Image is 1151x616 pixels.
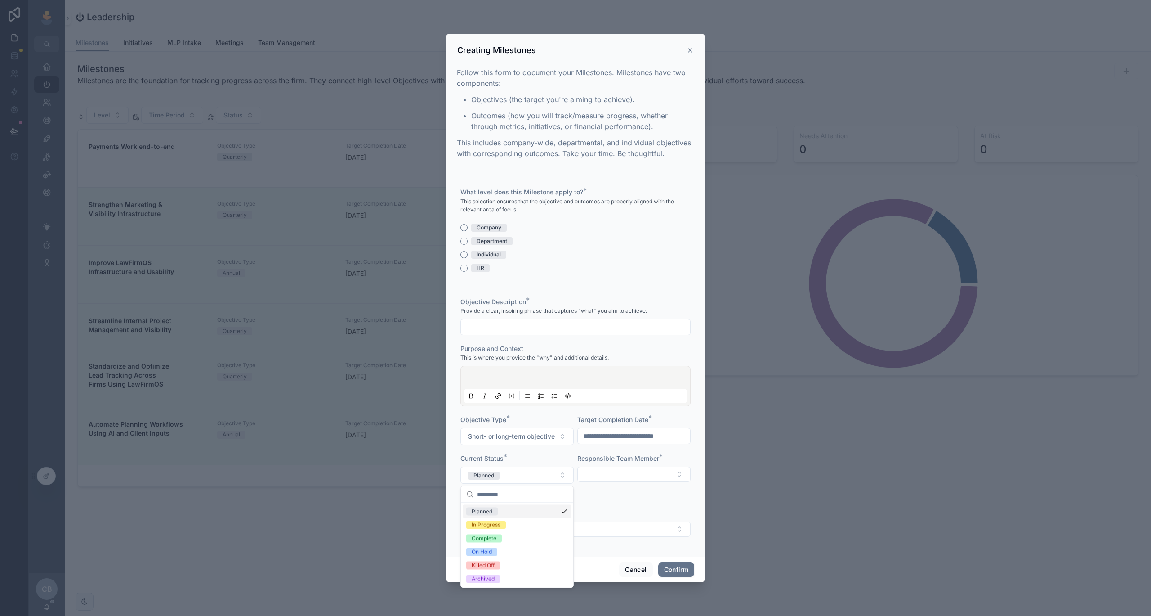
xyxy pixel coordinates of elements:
button: Select Button [460,428,574,445]
div: In Progress [472,521,500,529]
button: Cancel [619,562,652,577]
p: Objectives (the target you're aiming to achieve). [471,94,694,105]
div: Killed Off [472,562,495,570]
span: Provide a clear, inspiring phrase that captures "what" you aim to achieve. [460,307,647,315]
div: On Hold [472,548,492,556]
span: Objective Description [460,298,526,306]
button: Select Button [460,467,574,484]
span: Responsible Team Member [577,454,659,462]
div: Planned [472,508,492,516]
button: Confirm [658,562,694,577]
button: Select Button [577,467,691,482]
span: Current Status [460,454,504,462]
div: Archived [472,575,495,583]
div: Planned [473,472,494,480]
div: Suggestions [461,503,573,588]
span: This is where you provide the "why" and additional details. [460,354,609,361]
div: Company [477,224,501,232]
button: Select Button [460,522,691,537]
div: Complete [472,535,496,543]
span: Objective Type [460,416,506,423]
h3: Creating Milestones [457,45,536,56]
span: Purpose and Context [460,345,523,352]
div: Department [477,237,507,245]
span: Short- or long-term objective [468,432,555,441]
p: This selection ensures that the objective and outcomes are properly aligned with the relevant are... [460,198,691,214]
div: HR [477,264,484,272]
span: What level does this Milestone apply to? [460,188,583,196]
p: This includes company-wide, departmental, and individual objectives with corresponding outcomes. ... [457,137,694,159]
div: Individual [477,251,501,259]
span: Target Completion Date [577,416,648,423]
p: Follow this form to document your Milestones. Milestones have two components: [457,67,694,89]
p: Outcomes (how you will track/measure progress, whether through metrics, initiatives, or financial... [471,110,694,132]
